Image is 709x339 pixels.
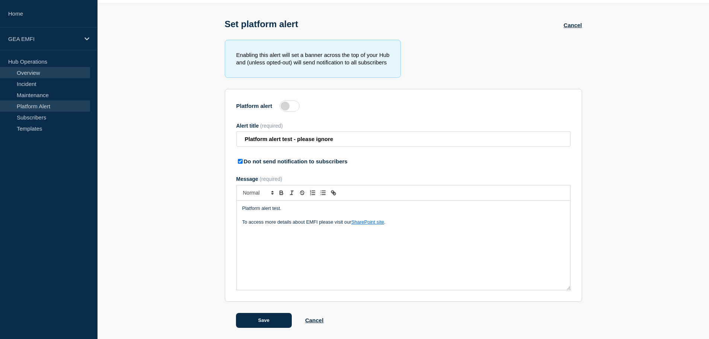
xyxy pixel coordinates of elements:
button: Save [236,313,292,328]
button: Toggle bold text [276,188,287,197]
span: (required) [259,176,282,182]
a: Cancel [305,317,323,323]
button: Toggle ordered list [307,188,318,197]
input: Do not send notification to subscribers [238,159,243,164]
div: Message [237,201,570,290]
p: GEA EMFI [8,36,80,42]
input: Alert title [236,131,571,147]
div: Enabling this alert will set a banner across the top of your Hub and (unless opted-out) will send... [225,40,401,78]
p: Platform alert test. [242,205,565,212]
div: Alert title [236,123,571,129]
button: Toggle bulleted list [318,188,328,197]
button: Toggle link [328,188,339,197]
a: SharePoint site [351,219,384,225]
a: Cancel [563,22,582,28]
button: Toggle italic text [287,188,297,197]
h1: Set platform alert [225,19,298,29]
button: Toggle strikethrough text [297,188,307,197]
div: Message [236,176,571,182]
span: Font size [240,188,276,197]
label: Do not send notification to subscribers [244,158,348,164]
p: To access more details about EMFI please visit our . [242,219,565,226]
label: Platform alert [236,103,272,109]
span: (required) [260,123,283,129]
